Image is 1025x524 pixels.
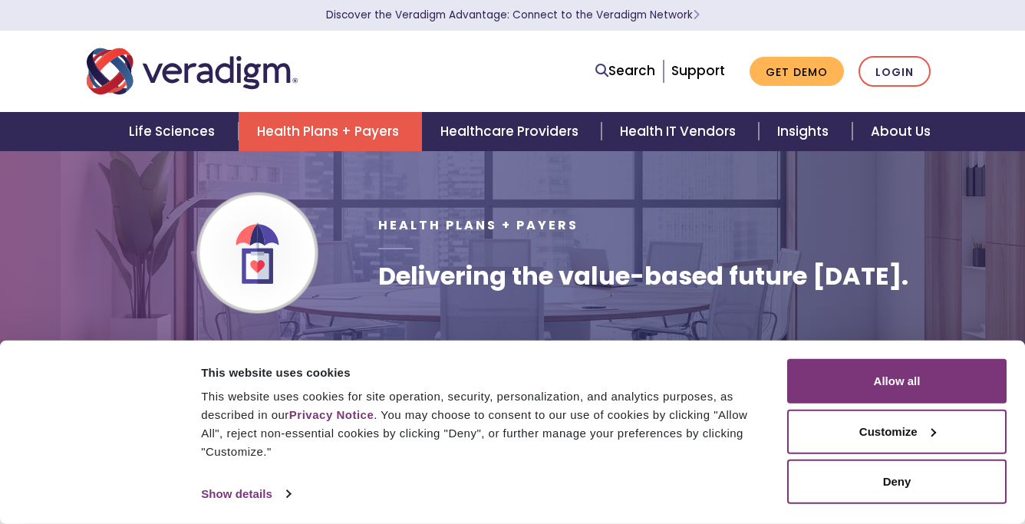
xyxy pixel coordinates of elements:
button: Deny [787,460,1007,504]
a: Health Plans + Payers [239,112,422,151]
div: This website uses cookies [201,363,770,381]
button: Customize [787,409,1007,453]
a: Privacy Notice [289,408,374,421]
a: Show details [201,483,290,506]
a: Discover the Veradigm Advantage: Connect to the Veradigm NetworkLearn More [326,8,700,22]
a: Get Demo [750,57,844,87]
a: Health IT Vendors [601,112,759,151]
button: Allow all [787,359,1007,404]
img: Veradigm logo [87,46,298,97]
a: Login [859,56,931,87]
div: This website uses cookies for site operation, security, personalization, and analytics purposes, ... [201,387,770,461]
a: Life Sciences [110,112,238,151]
a: Healthcare Providers [422,112,601,151]
span: Health Plans + Payers [378,216,578,234]
a: Support [671,61,725,80]
span: Learn More [693,8,700,22]
h1: Delivering the value-based future [DATE]. [378,262,908,291]
a: About Us [852,112,949,151]
a: Search [595,61,655,81]
a: Insights [759,112,852,151]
